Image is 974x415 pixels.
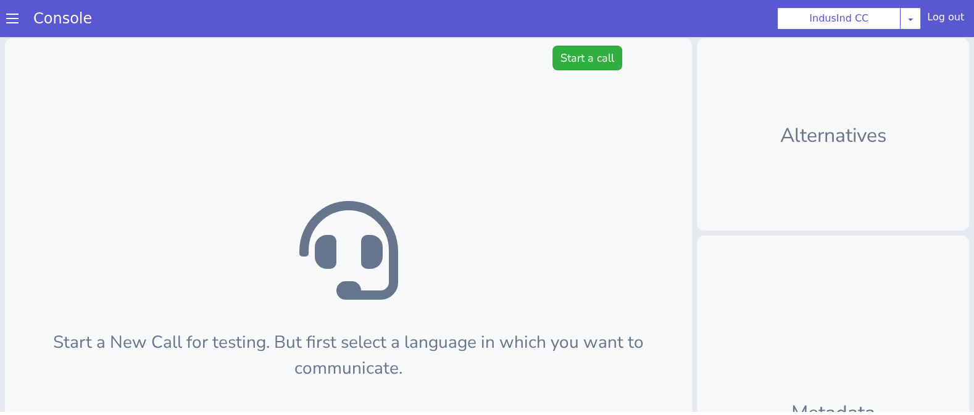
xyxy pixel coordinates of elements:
p: Metadata [717,365,949,395]
div: Log out [927,10,964,30]
button: IndusInd CC [777,7,901,30]
a: Console [19,10,107,27]
p: Alternatives [717,88,949,117]
button: Start a call [552,12,622,37]
p: Start a New Call for testing. But first select a language in which you want to communicate. [25,296,672,348]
